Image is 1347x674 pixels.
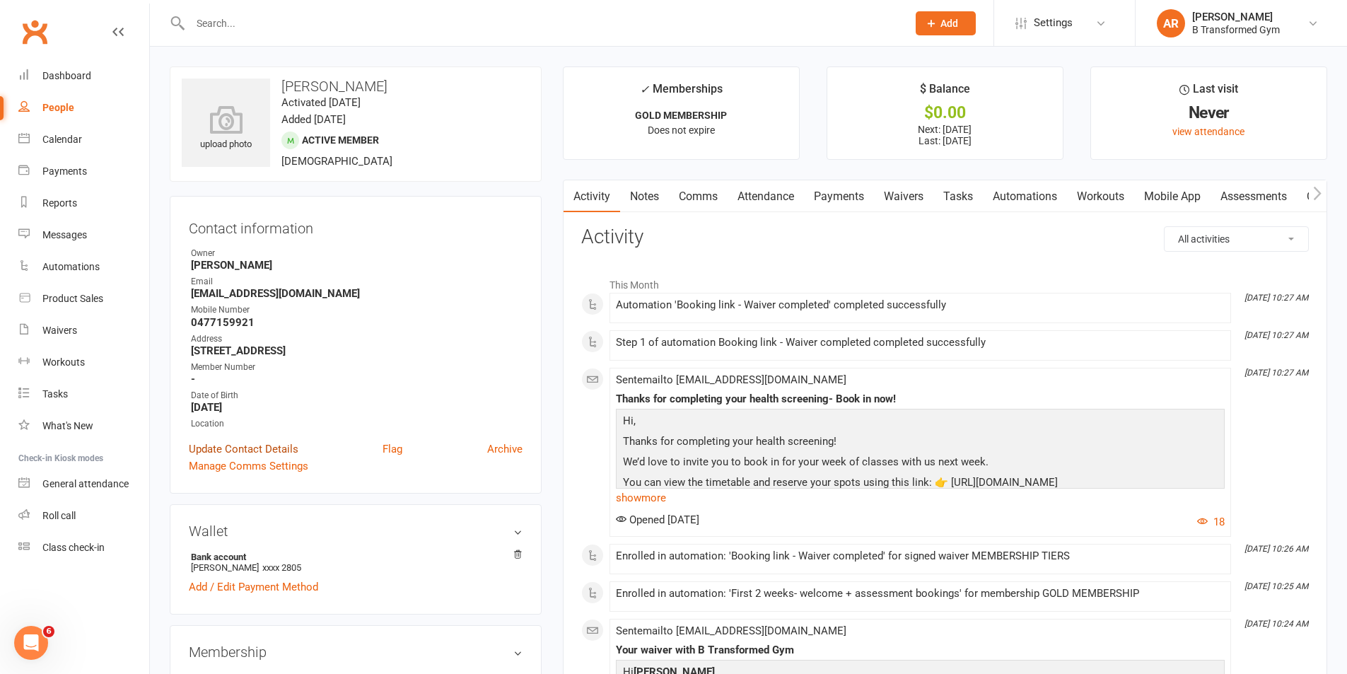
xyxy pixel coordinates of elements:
div: Owner [191,247,523,260]
div: Calendar [42,134,82,145]
i: [DATE] 10:25 AM [1244,581,1308,591]
i: [DATE] 10:27 AM [1244,293,1308,303]
a: Class kiosk mode [18,532,149,564]
a: Notes [620,180,669,213]
div: AR [1157,9,1185,37]
span: Opened [DATE] [616,513,699,526]
div: Address [191,332,523,346]
i: ✓ [640,83,649,96]
div: Automations [42,261,100,272]
a: Payments [804,180,874,213]
strong: - [191,373,523,385]
div: upload photo [182,105,270,152]
div: Messages [42,229,87,240]
a: Tasks [18,378,149,410]
a: Flag [383,441,402,458]
button: Add [916,11,976,35]
li: [PERSON_NAME] [189,550,523,575]
a: Dashboard [18,60,149,92]
time: Activated [DATE] [281,96,361,109]
div: Step 1 of automation Booking link - Waiver completed completed successfully [616,337,1225,349]
strong: [EMAIL_ADDRESS][DOMAIN_NAME] [191,287,523,300]
strong: GOLD MEMBERSHIP [635,110,727,121]
a: Tasks [933,180,983,213]
strong: [DATE] [191,401,523,414]
div: Tasks [42,388,68,400]
a: Update Contact Details [189,441,298,458]
a: Archive [487,441,523,458]
span: 6 [43,626,54,637]
span: xxxx 2805 [262,562,301,573]
h3: Membership [189,644,523,660]
p: Hi, [619,412,1221,433]
a: show more [616,488,1225,508]
iframe: Intercom live chat [14,626,48,660]
span: Active member [302,134,379,146]
h3: Wallet [189,523,523,539]
div: Never [1104,105,1314,120]
a: view attendance [1172,126,1244,137]
div: B Transformed Gym [1192,23,1280,36]
a: Payments [18,156,149,187]
div: Location [191,417,523,431]
a: Automations [18,251,149,283]
a: Activity [564,180,620,213]
div: Automation 'Booking link - Waiver completed' completed successfully [616,299,1225,311]
div: Memberships [640,80,723,106]
span: Settings [1034,7,1073,39]
div: $ Balance [920,80,970,105]
span: Does not expire [648,124,715,136]
a: Reports [18,187,149,219]
a: Add / Edit Payment Method [189,579,318,595]
li: This Month [581,270,1309,293]
a: Calendar [18,124,149,156]
p: You can view the timetable and reserve your spots using this link: 👉 [URL][DOMAIN_NAME] [619,474,1221,494]
div: Last visit [1179,80,1238,105]
a: Workouts [1067,180,1134,213]
span: Sent email to [EMAIL_ADDRESS][DOMAIN_NAME] [616,373,846,386]
strong: 0477159921 [191,316,523,329]
a: General attendance kiosk mode [18,468,149,500]
div: Reports [42,197,77,209]
a: Manage Comms Settings [189,458,308,475]
i: [DATE] 10:26 AM [1244,544,1308,554]
a: Workouts [18,347,149,378]
a: Mobile App [1134,180,1211,213]
a: Assessments [1211,180,1297,213]
a: Waivers [874,180,933,213]
strong: Bank account [191,552,515,562]
div: Member Number [191,361,523,374]
p: Thanks for completing your health screening! [619,433,1221,453]
p: We’d love to invite you to book in for your week of classes with us next week. [619,453,1221,474]
h3: Activity [581,226,1309,248]
div: Mobile Number [191,303,523,317]
a: Product Sales [18,283,149,315]
a: Clubworx [17,14,52,50]
span: [DEMOGRAPHIC_DATA] [281,155,392,168]
h3: Contact information [189,215,523,236]
p: Next: [DATE] Last: [DATE] [840,124,1050,146]
span: Sent email to [EMAIL_ADDRESS][DOMAIN_NAME] [616,624,846,637]
a: People [18,92,149,124]
div: General attendance [42,478,129,489]
a: Comms [669,180,728,213]
div: Enrolled in automation: 'First 2 weeks- welcome + assessment bookings' for membership GOLD MEMBER... [616,588,1225,600]
div: Your waiver with B Transformed Gym [616,644,1225,656]
a: Automations [983,180,1067,213]
strong: [PERSON_NAME] [191,259,523,272]
i: [DATE] 10:27 AM [1244,330,1308,340]
span: Add [940,18,958,29]
a: Messages [18,219,149,251]
i: [DATE] 10:24 AM [1244,619,1308,629]
div: What's New [42,420,93,431]
div: People [42,102,74,113]
a: Attendance [728,180,804,213]
time: Added [DATE] [281,113,346,126]
div: Class check-in [42,542,105,553]
div: Workouts [42,356,85,368]
i: [DATE] 10:27 AM [1244,368,1308,378]
a: What's New [18,410,149,442]
div: $0.00 [840,105,1050,120]
h3: [PERSON_NAME] [182,79,530,94]
input: Search... [186,13,897,33]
